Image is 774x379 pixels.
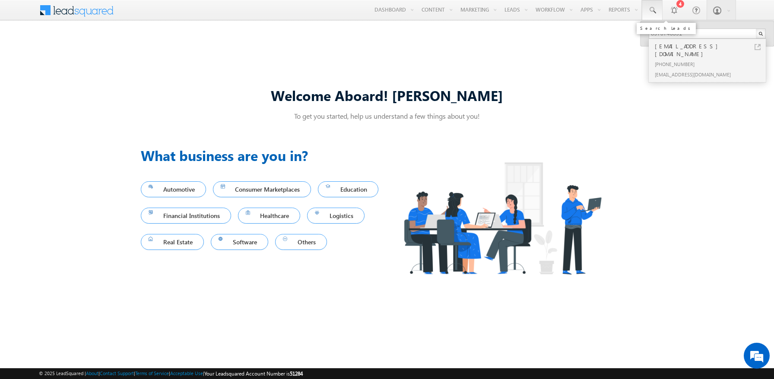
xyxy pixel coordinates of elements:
[149,236,196,248] span: Real Estate
[640,25,692,31] div: Search Leads
[221,183,304,195] span: Consumer Marketplaces
[135,370,169,376] a: Terms of Service
[290,370,303,377] span: 51284
[170,370,203,376] a: Acceptable Use
[39,370,303,378] span: © 2025 LeadSquared | | | | |
[141,86,633,104] div: Welcome Aboard! [PERSON_NAME]
[283,236,319,248] span: Others
[149,183,198,195] span: Automotive
[149,210,223,221] span: Financial Institutions
[653,69,769,79] div: [EMAIL_ADDRESS][DOMAIN_NAME]
[649,28,766,39] input: Search Leads
[141,145,387,166] h3: What business are you in?
[141,111,633,120] p: To get you started, help us understand a few things about you!
[100,370,134,376] a: Contact Support
[387,145,618,291] img: Industry.png
[653,59,769,69] div: [PHONE_NUMBER]
[246,210,293,221] span: Healthcare
[204,370,303,377] span: Your Leadsquared Account Number is
[315,210,357,221] span: Logistics
[86,370,98,376] a: About
[653,41,769,59] div: [EMAIL_ADDRESS][DOMAIN_NAME]
[219,236,261,248] span: Software
[326,183,371,195] span: Education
